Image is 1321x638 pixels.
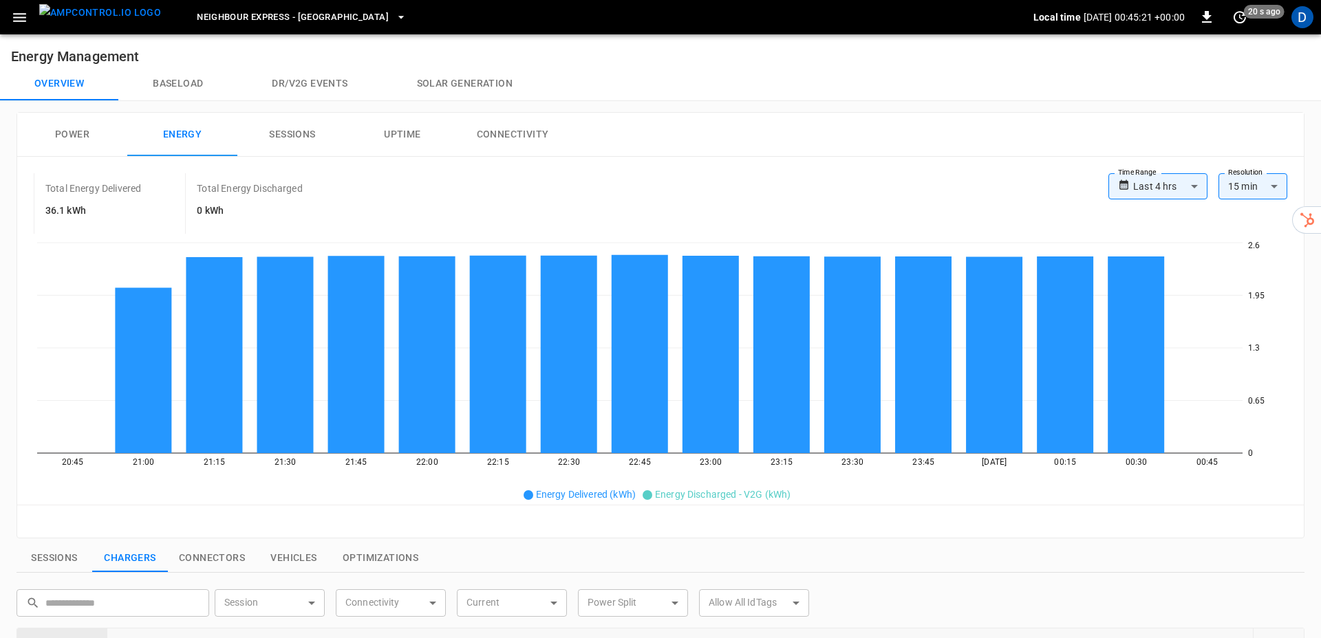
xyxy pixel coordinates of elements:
[168,544,256,573] button: show latest connectors
[1133,173,1207,199] div: Last 4 hrs
[841,457,863,467] tspan: 23:30
[1118,167,1157,178] label: Time Range
[118,67,237,100] button: Baseload
[345,457,367,467] tspan: 21:45
[655,489,791,500] span: Energy Discharged - V2G (kWh)
[1248,291,1265,300] tspan: 1.95
[1248,241,1260,250] tspan: 2.6
[347,113,458,157] button: Uptime
[237,113,347,157] button: Sessions
[1033,10,1081,24] p: Local time
[1248,343,1260,353] tspan: 1.3
[191,4,412,31] button: Neighbour Express - [GEOGRAPHIC_DATA]
[256,544,332,573] button: show latest vehicles
[62,457,84,467] tspan: 20:45
[92,544,168,573] button: show latest charge points
[39,4,161,21] img: ampcontrol.io logo
[383,67,547,100] button: Solar generation
[1084,10,1185,24] p: [DATE] 00:45:21 +00:00
[197,181,302,195] p: Total Energy Discharged
[1196,457,1218,467] tspan: 00:45
[458,113,568,157] button: Connectivity
[629,457,651,467] tspan: 22:45
[17,544,92,573] button: show latest sessions
[45,203,141,219] h6: 36.1 kWh
[771,457,793,467] tspan: 23:15
[127,113,237,157] button: Energy
[197,203,302,219] h6: 0 kWh
[45,181,141,195] p: Total Energy Delivered
[1248,448,1253,458] tspan: 0
[416,457,438,467] tspan: 22:00
[982,457,1007,467] tspan: [DATE]
[487,457,509,467] tspan: 22:15
[1229,6,1251,28] button: set refresh interval
[912,457,934,467] tspan: 23:45
[536,489,636,500] span: Energy Delivered (kWh)
[1248,396,1265,406] tspan: 0.65
[1218,173,1287,199] div: 15 min
[1244,5,1285,19] span: 20 s ago
[197,10,389,25] span: Neighbour Express - [GEOGRAPHIC_DATA]
[332,544,429,573] button: show latest optimizations
[1054,457,1076,467] tspan: 00:15
[700,457,722,467] tspan: 23:00
[237,67,382,100] button: Dr/V2G events
[1291,6,1313,28] div: profile-icon
[1228,167,1263,178] label: Resolution
[275,457,297,467] tspan: 21:30
[204,457,226,467] tspan: 21:15
[1126,457,1148,467] tspan: 00:30
[558,457,580,467] tspan: 22:30
[133,457,155,467] tspan: 21:00
[17,113,127,157] button: Power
